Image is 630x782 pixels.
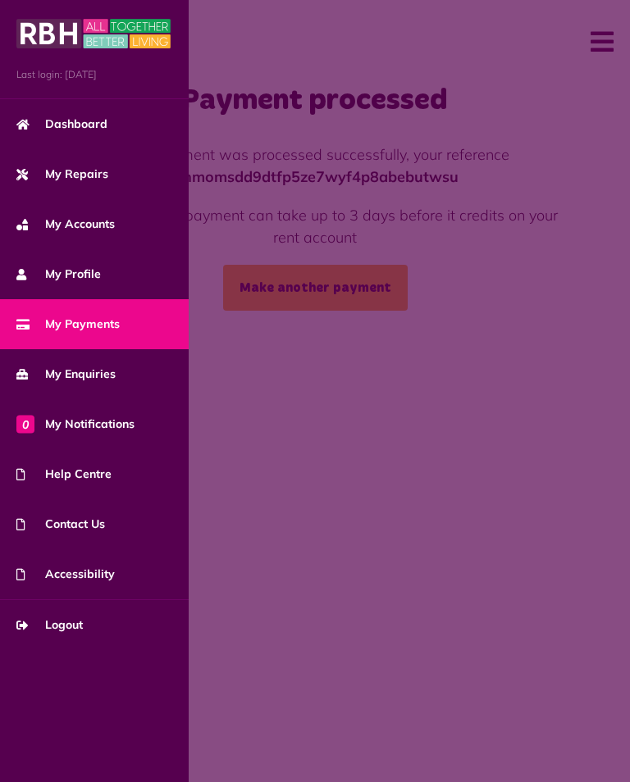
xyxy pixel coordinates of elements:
span: Logout [16,616,83,634]
span: My Payments [16,316,120,333]
span: My Notifications [16,416,135,433]
span: My Repairs [16,166,108,183]
img: MyRBH [16,16,171,51]
span: My Enquiries [16,366,116,383]
span: Dashboard [16,116,107,133]
span: My Accounts [16,216,115,233]
span: Last login: [DATE] [16,67,172,82]
span: Help Centre [16,466,112,483]
span: Accessibility [16,566,115,583]
span: 0 [16,415,34,433]
span: Contact Us [16,516,105,533]
span: My Profile [16,266,101,283]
